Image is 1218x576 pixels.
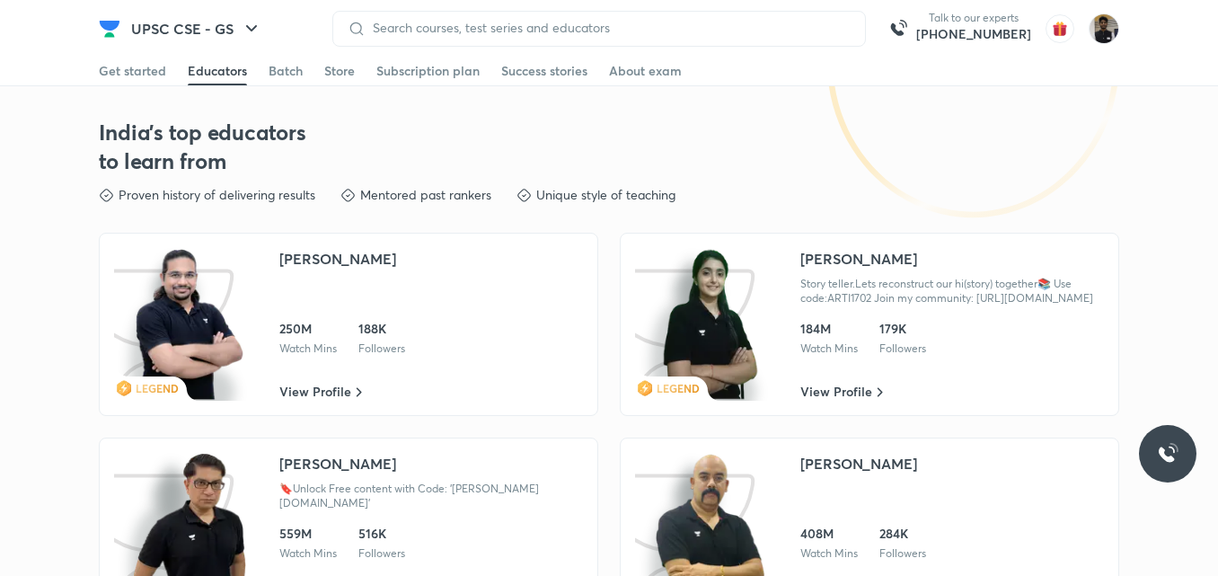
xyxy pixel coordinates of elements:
p: Proven history of delivering results [119,186,315,204]
span: View Profile [800,383,872,401]
div: 🔖Unlock Free content with Code: '[PERSON_NAME][DOMAIN_NAME]' [279,482,583,510]
div: [PERSON_NAME] [279,248,396,270]
div: Followers [358,546,405,561]
a: iconclassLEGEND[PERSON_NAME]Story teller.Lets reconstruct our hi(story) together📚 Use code:ARTI17... [620,233,1119,416]
button: UPSC CSE - GS [120,11,273,47]
div: 516K [358,525,405,543]
a: [PHONE_NUMBER] [916,25,1031,43]
div: Watch Mins [800,341,858,356]
div: 250M [279,320,337,338]
div: Get started [99,62,166,80]
div: 184M [800,320,858,338]
div: [PERSON_NAME] [800,248,917,270]
p: Mentored past rankers [360,186,491,204]
div: Store [324,62,355,80]
img: avatar [1046,14,1074,43]
div: 179K [879,320,926,338]
div: [PERSON_NAME] [800,453,917,474]
div: 284K [879,525,926,543]
img: class [653,248,768,401]
a: Subscription plan [376,57,480,85]
div: Followers [879,546,926,561]
div: 559M [279,525,337,543]
div: 408M [800,525,858,543]
a: View Profile [279,383,362,401]
span: LEGEND [136,381,179,395]
img: class [132,248,247,401]
a: View Profile [800,383,883,401]
img: call-us [880,11,916,47]
div: 188K [358,320,405,338]
div: Watch Mins [279,341,337,356]
span: View Profile [279,383,351,401]
div: Story teller.Lets reconstruct our hi(story) together📚 Use code:ARTI1702 Join my community: [URL][... [800,277,1104,306]
div: Watch Mins [800,546,858,561]
div: Followers [879,341,926,356]
div: Success stories [501,62,587,80]
span: LEGEND [657,381,700,395]
img: Vivek Vivek [1089,13,1119,44]
div: About exam [609,62,682,80]
div: Watch Mins [279,546,337,561]
img: Company Logo [99,18,120,40]
p: Talk to our experts [916,11,1031,25]
div: [PERSON_NAME] [279,453,396,474]
a: Educators [188,57,247,85]
a: iconclassLEGEND[PERSON_NAME]250MWatch Mins188KFollowersView Profile [99,233,598,416]
img: icon [635,248,769,401]
a: Batch [269,57,303,85]
input: Search courses, test series and educators [366,21,851,35]
a: About exam [609,57,682,85]
a: Success stories [501,57,587,85]
a: Store [324,57,355,85]
div: Educators [188,62,247,80]
h3: India's top educators to learn from [99,118,307,175]
a: Get started [99,57,166,85]
img: ttu [1157,443,1178,465]
div: Followers [358,341,405,356]
img: icon [114,248,248,401]
div: Subscription plan [376,62,480,80]
div: Batch [269,62,303,80]
p: Unique style of teaching [536,186,675,204]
